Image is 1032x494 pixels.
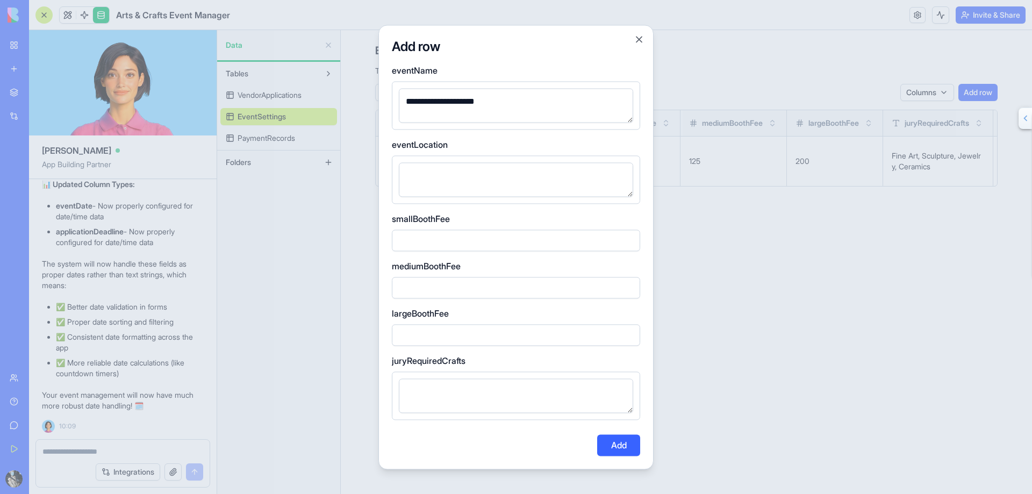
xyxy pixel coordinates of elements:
[392,38,640,55] h2: Add row
[392,307,640,320] label: largeBoothFee
[392,64,640,77] label: eventName
[392,260,640,273] label: mediumBoothFee
[392,212,640,225] label: smallBoothFee
[634,34,644,45] button: Close
[392,138,640,151] label: eventLocation
[597,434,640,456] button: Add
[392,354,640,367] label: juryRequiredCrafts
